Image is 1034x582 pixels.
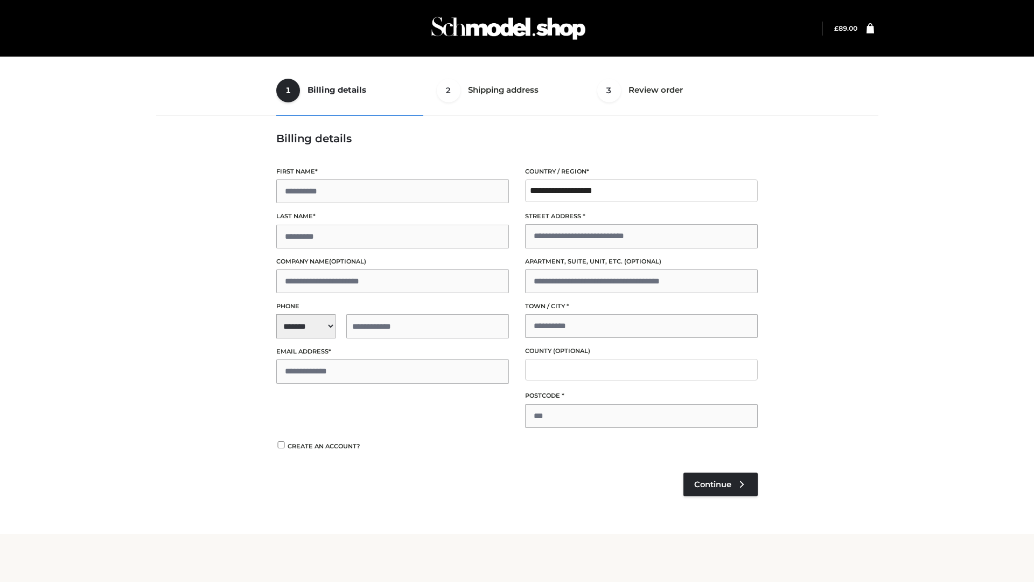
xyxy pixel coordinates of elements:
[834,24,839,32] span: £
[276,347,509,357] label: Email address
[276,257,509,267] label: Company name
[694,480,731,489] span: Continue
[525,301,758,311] label: Town / City
[329,258,366,265] span: (optional)
[276,132,758,145] h3: Billing details
[276,211,509,221] label: Last name
[525,346,758,356] label: County
[276,167,509,177] label: First name
[624,258,661,265] span: (optional)
[276,441,286,448] input: Create an account?
[834,24,857,32] a: £89.00
[288,442,360,450] span: Create an account?
[525,391,758,401] label: Postcode
[525,211,758,221] label: Street address
[276,301,509,311] label: Phone
[525,257,758,267] label: Apartment, suite, unit, etc.
[553,347,590,355] span: (optional)
[683,473,758,496] a: Continue
[525,167,758,177] label: Country / Region
[834,24,857,32] bdi: 89.00
[428,7,589,50] img: Schmodel Admin 964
